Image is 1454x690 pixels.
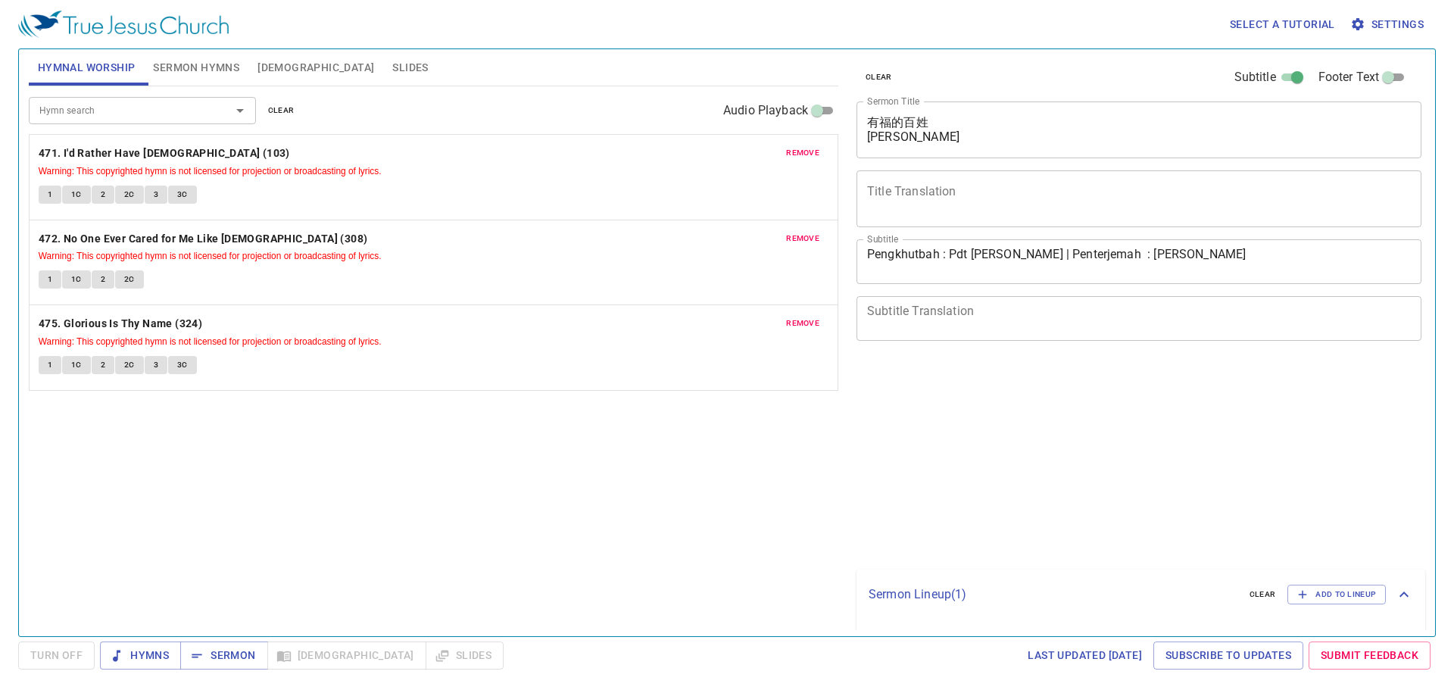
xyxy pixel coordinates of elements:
[268,104,295,117] span: clear
[124,358,135,372] span: 2C
[38,58,136,77] span: Hymnal Worship
[1347,11,1430,39] button: Settings
[48,358,52,372] span: 1
[1224,11,1341,39] button: Select a tutorial
[786,317,819,330] span: remove
[177,358,188,372] span: 3C
[71,188,82,201] span: 1C
[1240,585,1285,604] button: clear
[1353,15,1424,34] span: Settings
[71,358,82,372] span: 1C
[1234,68,1276,86] span: Subtitle
[777,144,828,162] button: remove
[229,100,251,121] button: Open
[154,188,158,201] span: 3
[392,58,428,77] span: Slides
[1287,585,1386,604] button: Add to Lineup
[71,273,82,286] span: 1C
[39,186,61,204] button: 1
[1250,588,1276,601] span: clear
[145,356,167,374] button: 3
[786,146,819,160] span: remove
[62,270,91,289] button: 1C
[48,188,52,201] span: 1
[48,273,52,286] span: 1
[1309,642,1431,670] a: Submit Feedback
[62,186,91,204] button: 1C
[39,251,382,261] small: Warning: This copyrighted hymn is not licensed for projection or broadcasting of lyrics.
[867,115,1411,144] textarea: 有福的百姓 [PERSON_NAME]
[39,166,382,176] small: Warning: This copyrighted hymn is not licensed for projection or broadcasting of lyrics.
[1022,642,1148,670] a: Last updated [DATE]
[168,356,197,374] button: 3C
[1028,646,1142,665] span: Last updated [DATE]
[39,356,61,374] button: 1
[180,642,267,670] button: Sermon
[39,336,382,347] small: Warning: This copyrighted hymn is not licensed for projection or broadcasting of lyrics.
[1321,646,1418,665] span: Submit Feedback
[1318,68,1380,86] span: Footer Text
[177,188,188,201] span: 3C
[39,229,368,248] b: 472. No One Ever Cared for Me Like [DEMOGRAPHIC_DATA] (308)
[1153,642,1303,670] a: Subscribe to Updates
[153,58,239,77] span: Sermon Hymns
[1230,15,1335,34] span: Select a tutorial
[112,646,169,665] span: Hymns
[723,101,808,120] span: Audio Playback
[856,620,1425,680] ul: sermon lineup list
[856,570,1425,620] div: Sermon Lineup(1)clearAdd to Lineup
[777,229,828,248] button: remove
[39,314,205,333] button: 475. Glorious Is Thy Name (324)
[869,585,1237,604] p: Sermon Lineup ( 1 )
[257,58,374,77] span: [DEMOGRAPHIC_DATA]
[92,186,114,204] button: 2
[124,188,135,201] span: 2C
[259,101,304,120] button: clear
[866,70,892,84] span: clear
[145,186,167,204] button: 3
[115,270,144,289] button: 2C
[39,144,290,163] b: 471. I'd Rather Have [DEMOGRAPHIC_DATA] (103)
[100,642,181,670] button: Hymns
[867,247,1411,276] textarea: Pengkhutbah : Pdt [PERSON_NAME] | Penterjemah : [PERSON_NAME]
[92,270,114,289] button: 2
[39,144,292,163] button: 471. I'd Rather Have [DEMOGRAPHIC_DATA] (103)
[850,357,1310,564] iframe: from-child
[124,273,135,286] span: 2C
[115,356,144,374] button: 2C
[101,273,105,286] span: 2
[101,358,105,372] span: 2
[777,314,828,333] button: remove
[192,646,255,665] span: Sermon
[168,186,197,204] button: 3C
[39,314,202,333] b: 475. Glorious Is Thy Name (324)
[786,232,819,245] span: remove
[92,356,114,374] button: 2
[18,11,229,38] img: True Jesus Church
[39,270,61,289] button: 1
[154,358,158,372] span: 3
[1297,588,1376,601] span: Add to Lineup
[39,229,370,248] button: 472. No One Ever Cared for Me Like [DEMOGRAPHIC_DATA] (308)
[115,186,144,204] button: 2C
[101,188,105,201] span: 2
[1165,646,1291,665] span: Subscribe to Updates
[856,68,901,86] button: clear
[62,356,91,374] button: 1C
